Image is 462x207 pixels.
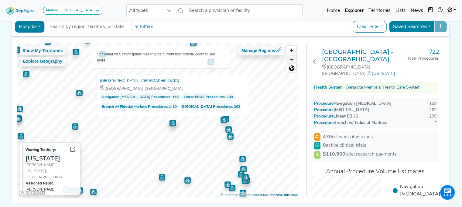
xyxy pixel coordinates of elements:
[314,113,358,120] div: Linear EBUS
[225,126,232,133] div: Map marker
[100,78,179,84] a: [GEOGRAPHIC_DATA] - [GEOGRAPHIC_DATA]
[323,152,345,157] strong: $110,500
[77,187,83,194] div: Map marker
[132,22,155,32] button: Filters
[20,46,66,55] button: Show My Territories
[15,115,22,122] div: Map marker
[101,104,167,110] span: Bronch w/ Fiducial Markers Procedures
[19,189,45,196] a: Mapbox logo
[322,64,407,77] div: [GEOGRAPHIC_DATA], [GEOGRAPHIC_DATA]
[61,8,94,13] div: [MEDICAL_DATA]
[90,189,97,195] div: Map marker
[320,121,334,125] span: Procedure
[242,174,249,181] div: Map marker
[238,171,244,177] div: Map marker
[287,64,296,72] button: Reset bearing to north
[111,52,115,56] b: 47
[227,133,234,140] div: Map marker
[320,114,334,119] span: Procedure
[229,185,235,191] div: Map marker
[366,5,393,17] a: Territories
[97,52,195,56] span: Showing of hospitals meeting the current filter criteria.
[287,46,296,55] button: Zoom in
[183,94,224,100] span: Linear EBUS Procedures
[314,120,387,126] div: Bronch w/ Fiducial Markers
[45,38,51,45] div: Map marker
[159,174,165,181] div: Map marker
[182,104,232,110] span: [MEDICAL_DATA] Procedures
[18,133,24,139] div: Map marker
[314,100,392,107] div: Navigation [MEDICAL_DATA]
[239,156,246,162] div: Map marker
[312,167,439,176] div: Annual Procedure Volume Estimates
[15,21,44,33] button: Hospital
[323,133,373,141] span: relevant physicians
[26,180,78,192] div: [PERSON_NAME]
[101,94,170,100] span: Navigation [MEDICAL_DATA] Procedures
[16,106,23,112] div: Map marker
[342,5,366,17] a: Explorer
[100,103,179,111] span: : 1-10
[169,120,176,126] div: Map marker
[26,162,78,180] div: [PERSON_NAME], [US_STATE], [GEOGRAPHIC_DATA]
[239,46,284,55] button: Manage Regions
[353,21,387,33] button: Clear Filters
[323,152,397,157] span: total research payments
[221,193,238,197] a: Mapbox
[50,23,128,30] input: Search by region, territory, or state
[182,93,235,101] span: : 299
[97,52,215,62] span: Zoom to see more.
[223,116,229,122] div: Map marker
[14,47,20,53] div: Map marker
[269,193,298,197] a: Map feedback
[100,93,180,101] span: : 168
[407,48,439,55] h3: 722
[26,147,56,153] label: Viewing Territory:
[73,49,79,55] div: Map marker
[287,64,296,72] span: Reset zoom
[389,21,435,33] button: Saved Searches
[287,55,296,64] button: Zoom out
[244,177,250,184] div: Map marker
[221,117,227,123] div: Map marker
[393,5,408,17] a: Lists
[426,5,435,17] button: Intel Book
[127,5,163,17] span: All types
[14,116,21,122] div: Map marker
[20,57,66,66] button: Explore Geography
[408,5,426,17] a: News
[26,181,53,185] strong: Assigned Reps:
[429,100,436,107] div: 159
[346,84,420,91] a: Sarasota Memorial Health Care System
[322,48,407,63] a: [GEOGRAPHIC_DATA] - [GEOGRAPHIC_DATA]
[314,84,343,91] div: Health System
[372,72,395,76] a: [US_STATE]
[407,55,439,62] div: Total Procedures
[323,143,326,148] strong: 0
[224,181,231,188] div: Map marker
[320,101,334,106] span: Procedure
[323,142,366,149] span: active clinical trials
[429,107,436,113] div: 262
[324,5,342,17] a: Home
[392,183,440,198] li: Navigation [MEDICAL_DATA]
[72,123,78,130] div: Map marker
[180,103,242,111] span: : 262
[184,177,191,184] div: Map marker
[187,4,303,17] input: Search a physician or facility
[242,177,248,184] div: Map marker
[46,9,58,12] strong: Module
[190,40,197,47] div: Map marker
[26,155,78,162] h3: [US_STATE]
[23,71,29,77] div: Map marker
[67,145,78,155] button: Go to territory page
[17,43,302,202] canvas: Map
[118,52,127,56] b: 7,775
[314,107,369,113] div: [MEDICAL_DATA]
[43,7,102,15] button: Module[MEDICAL_DATA]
